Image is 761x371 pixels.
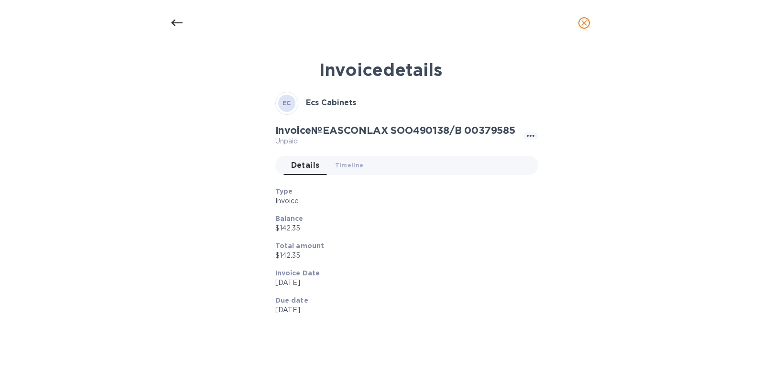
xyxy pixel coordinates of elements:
[275,136,515,146] p: Unpaid
[306,98,356,107] b: Ecs Cabinets
[291,159,320,172] span: Details
[275,251,531,261] p: $142.35
[275,305,531,315] p: [DATE]
[275,278,531,288] p: [DATE]
[275,296,308,304] b: Due date
[573,11,596,34] button: close
[275,242,325,250] b: Total amount
[275,223,531,233] p: $142.35
[319,59,442,80] b: Invoice details
[275,187,293,195] b: Type
[335,160,364,170] span: Timeline
[275,196,531,206] p: Invoice
[275,215,304,222] b: Balance
[275,269,320,277] b: Invoice Date
[283,99,291,107] b: EC
[275,124,515,136] h2: Invoice № EASCONLAX SOO490138/B 00379585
